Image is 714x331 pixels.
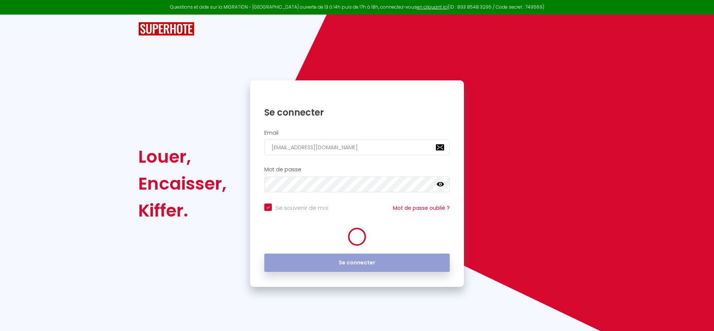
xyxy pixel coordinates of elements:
a: Mot de passe oublié ? [393,204,450,212]
div: Encaisser, [138,170,227,197]
div: Kiffer. [138,197,227,224]
h2: Email [264,130,450,136]
img: SuperHote logo [138,22,194,36]
div: Louer, [138,143,227,170]
h2: Mot de passe [264,166,450,173]
h1: Se connecter [264,107,450,118]
button: Se connecter [264,254,450,272]
a: en cliquant ici [417,4,448,10]
input: Ton Email [264,140,450,155]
